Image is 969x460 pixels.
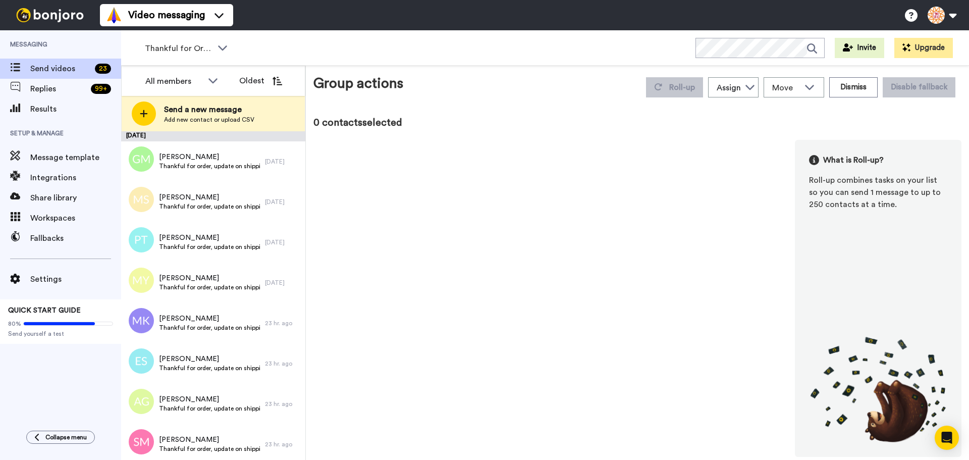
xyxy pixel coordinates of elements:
[809,174,947,211] div: Roll-up combines tasks on your list so you can send 1 message to up to 250 contacts at a time.
[30,83,87,95] span: Replies
[129,268,154,293] img: my.png
[159,435,260,445] span: [PERSON_NAME]
[159,243,260,251] span: Thankful for order, update on shipping.
[95,64,111,74] div: 23
[30,63,91,75] span: Send videos
[313,73,403,97] div: Group actions
[30,192,121,204] span: Share library
[129,187,154,212] img: ms.png
[8,320,21,328] span: 80%
[159,233,260,243] span: [PERSON_NAME]
[8,307,81,314] span: QUICK START GUIDE
[894,38,953,58] button: Upgrade
[313,116,961,130] div: 0 contacts selected
[129,348,154,374] img: es.png
[265,158,300,166] div: [DATE]
[265,238,300,246] div: [DATE]
[159,354,260,364] span: [PERSON_NAME]
[129,146,154,172] img: gm.png
[835,38,884,58] button: Invite
[164,116,254,124] span: Add new contact or upload CSV
[145,75,203,87] div: All members
[106,7,122,23] img: vm-color.svg
[159,404,260,413] span: Thankful for order, update on shipping.
[646,77,703,97] button: Roll-up
[883,77,955,97] button: Disable fallback
[265,440,300,448] div: 23 hr. ago
[26,431,95,444] button: Collapse menu
[935,426,959,450] div: Open Intercom Messenger
[129,308,154,333] img: mk.png
[772,82,799,94] span: Move
[159,314,260,324] span: [PERSON_NAME]
[30,212,121,224] span: Workspaces
[232,71,290,91] button: Oldest
[669,83,695,91] span: Roll-up
[129,429,154,454] img: sm.png
[30,172,121,184] span: Integrations
[265,319,300,327] div: 23 hr. ago
[265,400,300,408] div: 23 hr. ago
[45,433,87,441] span: Collapse menu
[829,77,878,97] button: Dismiss
[159,202,260,211] span: Thankful for order, update on shipping.
[164,104,254,116] span: Send a new message
[265,360,300,368] div: 23 hr. ago
[159,273,260,283] span: [PERSON_NAME]
[717,82,741,94] div: Assign
[159,394,260,404] span: [PERSON_NAME]
[8,330,113,338] span: Send yourself a test
[159,445,260,453] span: Thankful for order, update on shipping.
[159,324,260,332] span: Thankful for order, update on shipping.
[30,151,121,164] span: Message template
[129,227,154,252] img: pt.png
[159,192,260,202] span: [PERSON_NAME]
[12,8,88,22] img: bj-logo-header-white.svg
[159,364,260,372] span: Thankful for order, update on shipping.
[159,162,260,170] span: Thankful for order, update on shipping.
[159,283,260,291] span: Thankful for order, update on shipping.
[128,8,205,22] span: Video messaging
[129,389,154,414] img: ag.png
[265,279,300,287] div: [DATE]
[30,103,121,115] span: Results
[91,84,111,94] div: 99 +
[30,232,121,244] span: Fallbacks
[159,152,260,162] span: [PERSON_NAME]
[30,273,121,285] span: Settings
[265,198,300,206] div: [DATE]
[809,336,947,443] img: joro-roll.png
[823,154,884,166] span: What is Roll-up?
[121,131,305,141] div: [DATE]
[145,42,212,55] span: Thankful for Orders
